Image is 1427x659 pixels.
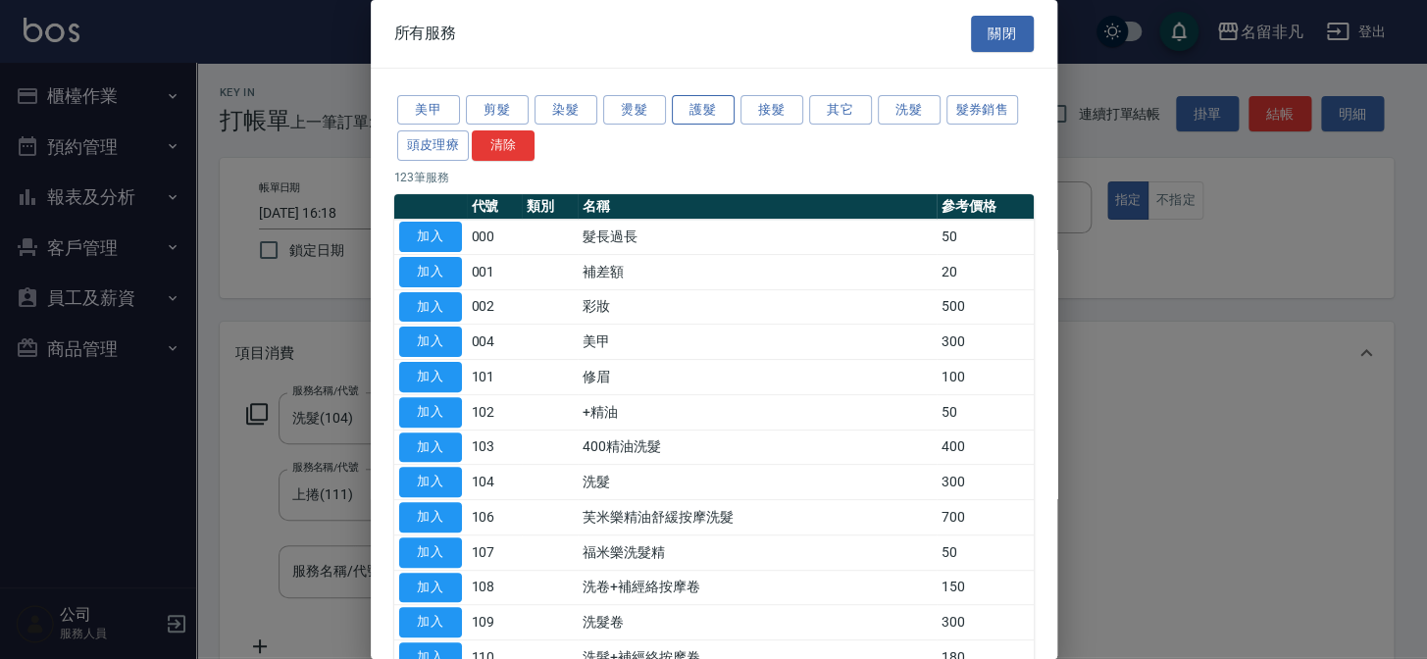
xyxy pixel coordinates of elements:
button: 加入 [399,257,462,287]
th: 名稱 [578,194,936,220]
td: 300 [937,605,1034,640]
td: 福米樂洗髮精 [578,534,936,570]
td: 400精油洗髮 [578,430,936,465]
button: 加入 [399,573,462,603]
td: 50 [937,220,1034,255]
button: 加入 [399,397,462,428]
td: 103 [467,430,523,465]
button: 加入 [399,502,462,532]
td: 彩妝 [578,289,936,325]
td: 101 [467,360,523,395]
button: 洗髮 [878,95,941,126]
button: 加入 [399,432,462,463]
td: 400 [937,430,1034,465]
td: 洗髮卷 [578,605,936,640]
button: 加入 [399,467,462,497]
button: 清除 [472,130,535,161]
td: 美甲 [578,325,936,360]
td: 20 [937,254,1034,289]
td: 洗髮 [578,465,936,500]
td: 107 [467,534,523,570]
button: 剪髮 [466,95,529,126]
td: 002 [467,289,523,325]
button: 加入 [399,362,462,392]
button: 接髮 [740,95,803,126]
th: 類別 [522,194,578,220]
button: 頭皮理療 [397,130,470,161]
th: 參考價格 [937,194,1034,220]
td: 芙米樂精油舒緩按摩洗髮 [578,500,936,535]
td: 108 [467,570,523,605]
td: +精油 [578,394,936,430]
td: 修眉 [578,360,936,395]
button: 關閉 [971,16,1034,52]
td: 700 [937,500,1034,535]
td: 004 [467,325,523,360]
button: 加入 [399,607,462,637]
td: 106 [467,500,523,535]
td: 104 [467,465,523,500]
button: 加入 [399,292,462,323]
button: 髮券銷售 [946,95,1019,126]
p: 123 筆服務 [394,169,1034,186]
td: 100 [937,360,1034,395]
button: 其它 [809,95,872,126]
td: 髮長過長 [578,220,936,255]
td: 50 [937,394,1034,430]
td: 102 [467,394,523,430]
button: 加入 [399,537,462,568]
span: 所有服務 [394,24,457,43]
td: 109 [467,605,523,640]
td: 000 [467,220,523,255]
button: 燙髮 [603,95,666,126]
th: 代號 [467,194,523,220]
td: 50 [937,534,1034,570]
button: 護髮 [672,95,735,126]
td: 001 [467,254,523,289]
td: 300 [937,325,1034,360]
button: 染髮 [535,95,597,126]
button: 加入 [399,222,462,252]
td: 150 [937,570,1034,605]
button: 美甲 [397,95,460,126]
button: 加入 [399,327,462,357]
td: 300 [937,465,1034,500]
td: 洗卷+補經絡按摩卷 [578,570,936,605]
td: 500 [937,289,1034,325]
td: 補差額 [578,254,936,289]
